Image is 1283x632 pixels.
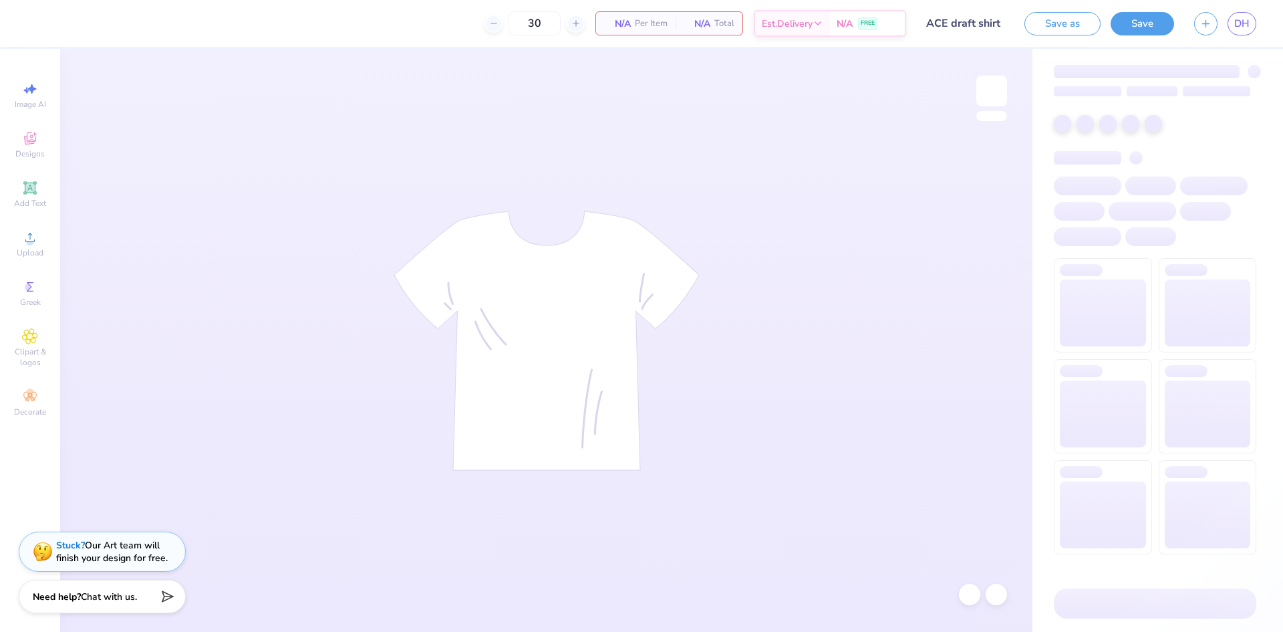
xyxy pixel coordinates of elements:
strong: Stuck? [56,539,85,552]
span: Clipart & logos [7,346,53,368]
span: N/A [837,17,853,31]
span: Upload [17,247,43,258]
span: Add Text [14,198,46,209]
span: N/A [684,17,710,31]
span: Designs [15,148,45,159]
strong: Need help? [33,591,81,603]
input: Untitled Design [916,10,1014,37]
span: Image AI [15,99,46,110]
button: Save [1111,12,1174,35]
img: tee-skeleton.svg [394,211,700,471]
span: Est. Delivery [762,17,813,31]
div: Our Art team will finish your design for free. [56,539,168,564]
span: Decorate [14,407,46,417]
button: Save as [1024,12,1101,35]
span: Chat with us. [81,591,137,603]
span: Greek [20,297,41,308]
input: – – [509,11,561,35]
span: Total [714,17,734,31]
span: Per Item [635,17,668,31]
a: DH [1228,12,1256,35]
span: DH [1234,16,1250,31]
span: N/A [604,17,631,31]
span: FREE [861,19,875,28]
